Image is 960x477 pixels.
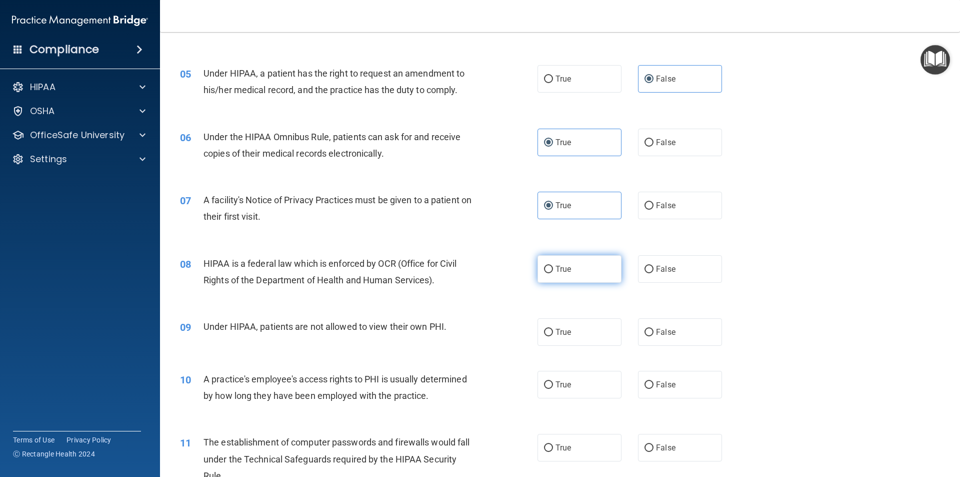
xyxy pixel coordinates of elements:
[644,381,653,389] input: False
[180,321,191,333] span: 09
[555,201,571,210] span: True
[30,153,67,165] p: Settings
[30,129,124,141] p: OfficeSafe University
[544,76,553,83] input: True
[544,329,553,336] input: True
[644,444,653,452] input: False
[555,380,571,389] span: True
[555,443,571,452] span: True
[203,258,457,285] span: HIPAA is a federal law which is enforced by OCR (Office for Civil Rights of the Department of Hea...
[656,380,675,389] span: False
[180,374,191,386] span: 10
[180,68,191,80] span: 05
[644,139,653,147] input: False
[12,153,145,165] a: Settings
[12,11,148,31] img: PMB logo
[203,132,460,159] span: Under the HIPAA Omnibus Rule, patients can ask for and receive copies of their medical records el...
[644,202,653,210] input: False
[656,74,675,84] span: False
[180,132,191,144] span: 06
[644,266,653,273] input: False
[12,129,145,141] a: OfficeSafe University
[644,329,653,336] input: False
[180,437,191,449] span: 11
[656,138,675,147] span: False
[544,444,553,452] input: True
[656,264,675,274] span: False
[12,81,145,93] a: HIPAA
[544,266,553,273] input: True
[656,327,675,337] span: False
[180,195,191,207] span: 07
[203,321,446,332] span: Under HIPAA, patients are not allowed to view their own PHI.
[787,406,948,446] iframe: Drift Widget Chat Controller
[544,381,553,389] input: True
[203,68,464,95] span: Under HIPAA, a patient has the right to request an amendment to his/her medical record, and the p...
[13,435,54,445] a: Terms of Use
[13,449,95,459] span: Ⓒ Rectangle Health 2024
[12,105,145,117] a: OSHA
[555,138,571,147] span: True
[544,202,553,210] input: True
[656,201,675,210] span: False
[920,45,950,75] button: Open Resource Center
[66,435,111,445] a: Privacy Policy
[30,105,55,117] p: OSHA
[30,81,55,93] p: HIPAA
[644,76,653,83] input: False
[180,258,191,270] span: 08
[203,195,471,222] span: A facility's Notice of Privacy Practices must be given to a patient on their first visit.
[29,43,99,57] h4: Compliance
[555,74,571,84] span: True
[203,374,467,401] span: A practice's employee's access rights to PHI is usually determined by how long they have been emp...
[555,327,571,337] span: True
[555,264,571,274] span: True
[656,443,675,452] span: False
[544,139,553,147] input: True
